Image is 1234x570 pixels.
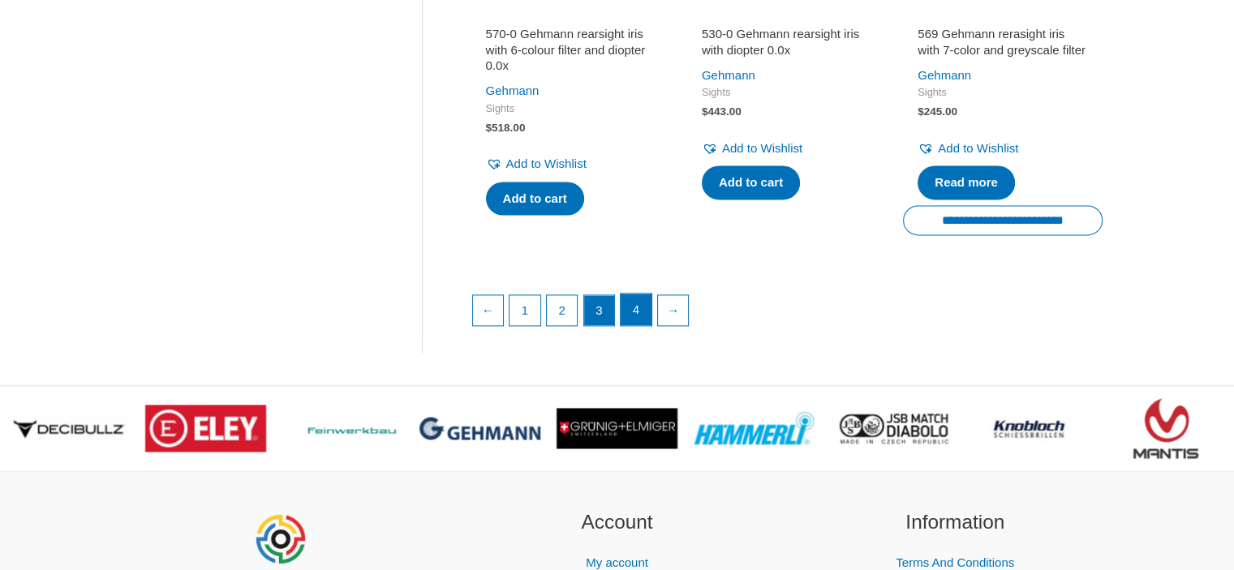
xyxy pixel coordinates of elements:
iframe: Customer reviews powered by Trustpilot [918,6,1088,26]
a: Page 2 [547,295,578,326]
a: Add to Wishlist [486,152,587,175]
span: Add to Wishlist [938,141,1018,155]
a: Add to Wishlist [702,137,802,160]
iframe: Customer reviews powered by Trustpilot [486,6,656,26]
a: Gehmann [702,68,755,82]
h2: 569 Gehmann rerasight iris with 7-color and greyscale filter [918,26,1088,58]
span: Sights [486,102,656,116]
bdi: 245.00 [918,105,957,118]
a: 530-0 Gehmann rearsight iris with diopter 0.0x [702,26,872,64]
a: Page 4 [621,294,651,326]
a: Add to Wishlist [918,137,1018,160]
h2: Account [468,508,766,538]
iframe: Customer reviews powered by Trustpilot [702,6,872,26]
span: Page 3 [584,295,615,326]
a: 569 Gehmann rerasight iris with 7-color and greyscale filter [918,26,1088,64]
h2: 570-0 Gehmann rearsight iris with 6-colour filter and diopter 0.0x [486,26,656,74]
span: $ [702,105,708,118]
a: Gehmann [918,68,971,82]
a: My account [586,555,648,569]
a: Read more about “569 Gehmann rerasight iris with 7-color and greyscale filter” [918,165,1015,199]
h2: Information [806,508,1104,538]
span: Sights [918,86,1088,100]
a: Add to cart: “530-0 Gehmann rearsight iris with diopter 0.0x” [702,165,800,199]
span: Add to Wishlist [506,156,587,170]
a: ← [473,295,504,326]
a: Gehmann [486,84,540,97]
a: 570-0 Gehmann rearsight iris with 6-colour filter and diopter 0.0x [486,26,656,79]
a: Add to cart: “570-0 Gehmann rearsight iris with 6-colour filter and diopter 0.0x” [486,182,584,216]
a: Terms And Conditions [896,555,1014,569]
span: Sights [702,86,872,100]
bdi: 443.00 [702,105,742,118]
bdi: 518.00 [486,122,526,134]
span: $ [486,122,492,134]
span: $ [918,105,924,118]
h2: 530-0 Gehmann rearsight iris with diopter 0.0x [702,26,872,58]
a: → [658,295,689,326]
span: Add to Wishlist [722,141,802,155]
img: brand logo [145,405,266,452]
a: Page 1 [510,295,540,326]
nav: Product Pagination [471,293,1103,335]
